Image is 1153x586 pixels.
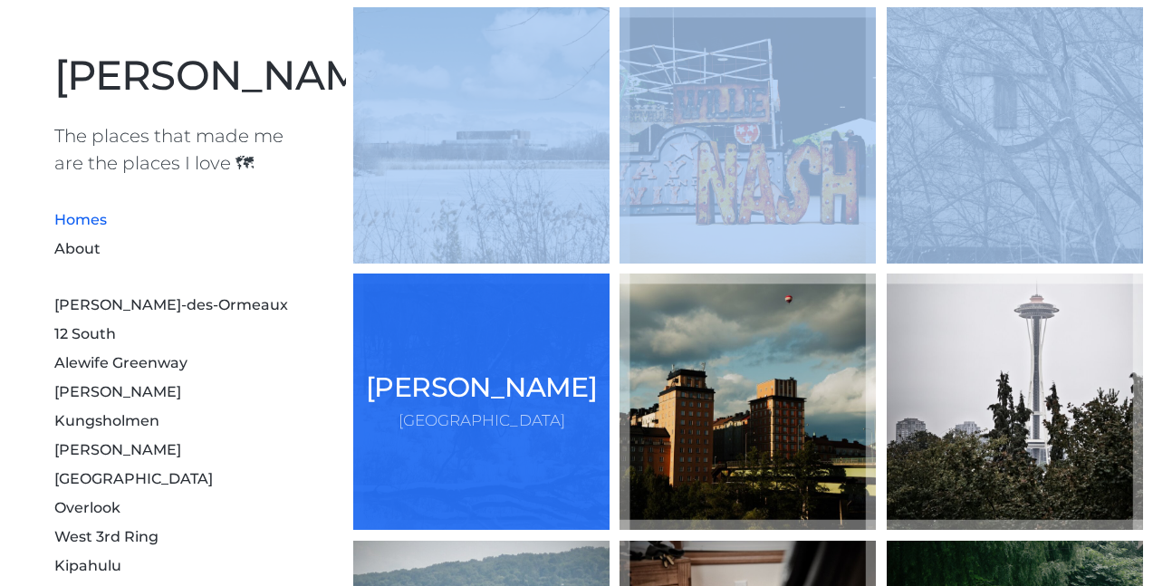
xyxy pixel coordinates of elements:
[887,274,1143,530] img: Queen Anne
[54,557,121,574] a: Kipahulu
[54,354,187,371] a: Alewife Greenway
[54,211,107,228] a: Homes
[353,7,610,264] img: Dollard-des-Ormeaux
[620,274,876,530] img: Kungsholmen
[54,296,288,313] a: [PERSON_NAME]-des-Ormeaux
[887,7,1143,264] img: Alewife Greenway
[353,274,610,530] a: Belle Mead [PERSON_NAME] [GEOGRAPHIC_DATA]
[366,408,597,433] p: [GEOGRAPHIC_DATA]
[54,412,159,429] a: Kungsholmen
[54,499,120,516] a: Overlook
[620,7,876,264] img: 12 South
[54,441,181,458] a: [PERSON_NAME]
[54,122,292,177] h1: The places that made me are the places I love 🗺
[54,383,181,400] a: [PERSON_NAME]
[54,528,159,545] a: West 3rd Ring
[54,50,401,100] a: [PERSON_NAME]
[54,325,116,342] a: 12 South
[54,240,101,257] a: About
[54,470,213,487] a: [GEOGRAPHIC_DATA]
[366,371,597,404] h2: [PERSON_NAME]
